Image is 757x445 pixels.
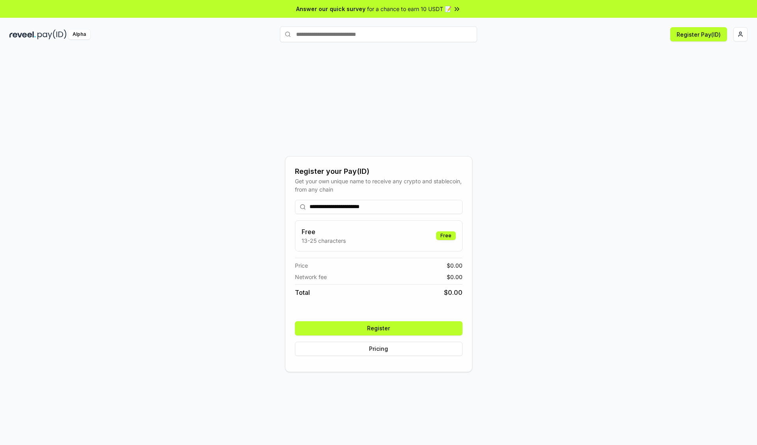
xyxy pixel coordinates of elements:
[296,5,365,13] span: Answer our quick survey
[295,177,462,194] div: Get your own unique name to receive any crypto and stablecoin, from any chain
[436,231,456,240] div: Free
[367,5,451,13] span: for a chance to earn 10 USDT 📝
[295,288,310,297] span: Total
[670,27,727,41] button: Register Pay(ID)
[302,227,346,236] h3: Free
[295,342,462,356] button: Pricing
[9,30,36,39] img: reveel_dark
[295,321,462,335] button: Register
[295,261,308,270] span: Price
[447,261,462,270] span: $ 0.00
[295,166,462,177] div: Register your Pay(ID)
[295,273,327,281] span: Network fee
[444,288,462,297] span: $ 0.00
[37,30,67,39] img: pay_id
[302,236,346,245] p: 13-25 characters
[447,273,462,281] span: $ 0.00
[68,30,90,39] div: Alpha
